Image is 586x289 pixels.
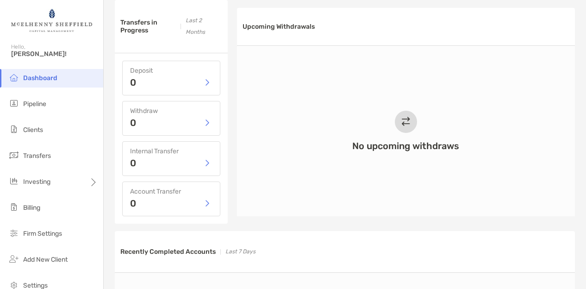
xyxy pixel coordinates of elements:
[23,152,51,160] span: Transfers
[225,246,256,258] p: Last 7 Days
[23,74,57,82] span: Dashboard
[130,107,212,115] h4: Withdraw
[130,147,212,155] h4: Internal Transfer
[23,230,62,238] span: Firm Settings
[11,4,92,37] img: Zoe Logo
[8,98,19,109] img: pipeline icon
[130,188,212,195] h4: Account Transfer
[8,72,19,83] img: dashboard icon
[8,253,19,264] img: add_new_client icon
[352,140,459,151] h3: No upcoming withdraws
[130,118,136,127] p: 0
[130,199,136,208] p: 0
[23,204,40,212] span: Billing
[8,227,19,239] img: firm-settings icon
[23,100,46,108] span: Pipeline
[8,124,19,135] img: clients icon
[23,126,43,134] span: Clients
[8,176,19,187] img: investing icon
[130,78,136,87] p: 0
[11,50,98,58] span: [PERSON_NAME]!
[243,23,315,31] h3: Upcoming Withdrawals
[23,256,68,264] span: Add New Client
[8,150,19,161] img: transfers icon
[8,201,19,213] img: billing icon
[120,19,176,34] h3: Transfers in Progress
[23,178,50,186] span: Investing
[186,15,217,38] p: Last 2 Months
[120,248,216,256] h3: Recently Completed Accounts
[130,67,212,75] h4: Deposit
[130,158,136,168] p: 0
